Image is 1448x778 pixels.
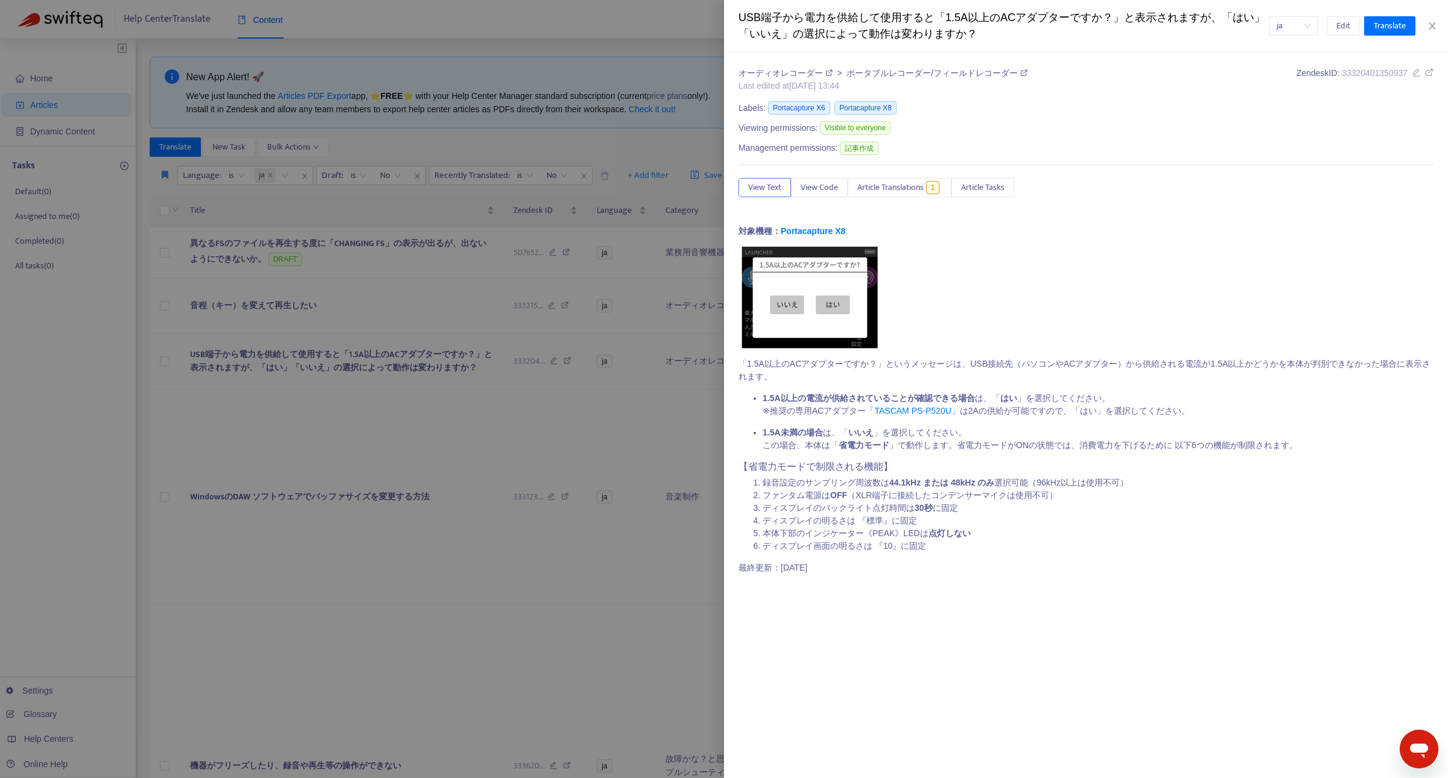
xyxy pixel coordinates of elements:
strong: 1.5A以上の電流が供給されていることが確認できる場合 [763,393,975,403]
span: 33320401350937 [1342,68,1408,78]
span: Management permissions: [738,142,837,154]
span: View Text [748,181,781,194]
strong: 点灯しない [929,528,971,538]
a: TASCAM PS-P520U [874,406,951,416]
strong: 1.5A未満の場合 [763,428,823,437]
div: USB端子から電力を供給して使用すると「1.5A以上のACアダプターですか？」と表示されますが、「はい」「いいえ」の選択によって動作は変わりますか？ [738,10,1269,42]
li: 録音設定のサンプリング周波数は 選択可能（96kHz以上は使用不可） [763,476,1434,489]
p: 「1.5A以上のACアダプターですか？」というメッセージは、USB接続先（パソコンやACアダプター）から供給される電流が1.5A以上かどうかを本体が判別できなかった場合に表示されます。 [738,358,1434,383]
div: Last edited at [DATE] 13:44 [738,80,1027,92]
h4: 【省電力モードで制限される機能】 [738,461,1434,472]
span: Article Translations [857,181,924,194]
button: Article Translations1 [848,178,951,197]
strong: 44.1kHz または 48kHz のみ [889,478,994,487]
div: Zendesk ID: [1297,67,1434,92]
span: Edit [1336,19,1350,33]
button: Article Tasks [951,178,1014,197]
li: ファンタム電源は （XLR端子に接続したコンデンサーマイクは使用不可） [763,489,1434,502]
p: は、「 」を選択してください。 この場合、本体は「 」で動作します。省電力モードがONの状態では、消費電力を下げるために 以下6つの機能が制限されます。 [763,426,1434,452]
span: 記事作成 [840,142,878,155]
span: ja [1277,17,1310,35]
a: Portacapture X8 [781,226,845,236]
span: Viewing permissions: [738,122,818,134]
span: 1 [926,181,940,194]
button: Edit [1327,16,1360,36]
p: 最終更新：[DATE] [738,561,1434,574]
p: は、「 」を選択してください。 ※推奨の専用ACアダプター「 」は2Aの供給が可能ですので、「はい」を選択してください。 [763,392,1434,417]
li: ディスプレイの明るさは 『標準』に固定 [763,514,1434,527]
strong: OFF [830,490,847,500]
li: ディスプレイのバックライト点灯時間は に固定 [763,502,1434,514]
span: Portacapture X6 [768,101,830,115]
a: オーディオレコーダー [738,68,835,78]
button: View Text [738,178,791,197]
span: Article Tasks [961,181,1005,194]
strong: 省電力モード [839,440,889,450]
span: Portacapture X8 [834,101,897,115]
span: Labels: [738,102,766,115]
button: View Code [791,178,848,197]
strong: はい [1000,393,1017,403]
strong: いいえ [848,428,874,437]
img: 33320401341977 [738,247,881,349]
li: 本体下部のインジケーター《PEAK》LEDは [763,527,1434,540]
iframe: メッセージングウィンドウを開くボタン [1400,730,1438,768]
span: Translate [1374,19,1406,33]
button: Close [1424,21,1441,32]
strong: 30秒 [915,503,933,513]
li: ディスプレイ画面の明るさは 『10』に固定 [763,540,1434,552]
span: View Code [801,181,838,194]
span: Visible to everyone [820,121,891,134]
span: close [1427,21,1437,31]
div: > [738,67,1027,80]
button: Translate [1364,16,1415,36]
a: ポータブルレコーダー/フィールドレコーダー [846,68,1027,78]
strong: 対象機種： [738,226,845,236]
